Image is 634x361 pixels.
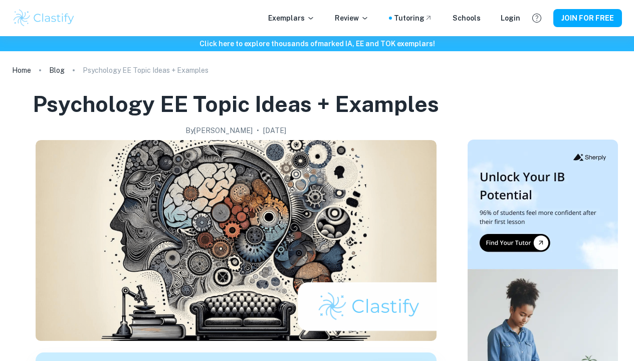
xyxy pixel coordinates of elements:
[553,9,622,27] button: JOIN FOR FREE
[2,38,632,49] h6: Click here to explore thousands of marked IA, EE and TOK exemplars !
[335,13,369,24] p: Review
[36,140,437,341] img: Psychology EE Topic Ideas + Examples cover image
[453,13,481,24] a: Schools
[528,10,545,27] button: Help and Feedback
[185,125,253,136] h2: By [PERSON_NAME]
[394,13,433,24] a: Tutoring
[263,125,286,136] h2: [DATE]
[12,63,31,77] a: Home
[33,89,439,119] h1: Psychology EE Topic Ideas + Examples
[49,63,65,77] a: Blog
[257,125,259,136] p: •
[501,13,520,24] a: Login
[83,65,208,76] p: Psychology EE Topic Ideas + Examples
[268,13,315,24] p: Exemplars
[12,8,76,28] img: Clastify logo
